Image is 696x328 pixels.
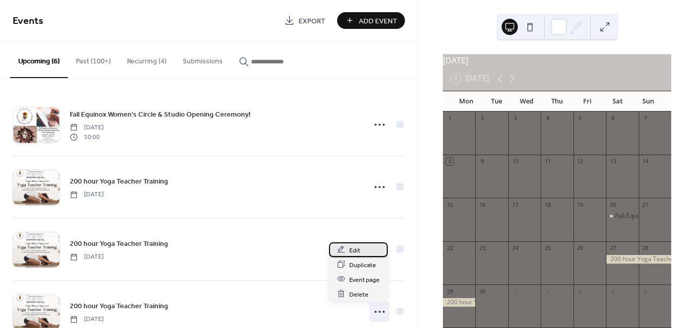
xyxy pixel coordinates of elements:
[478,158,486,165] div: 9
[577,115,584,122] div: 5
[451,91,481,112] div: Mon
[68,41,119,77] button: Past (100+)
[544,115,551,122] div: 4
[602,91,633,112] div: Sat
[70,108,251,120] a: Fall Equinox Women's Circle & Studio Opening Ceremony!
[577,287,584,295] div: 3
[446,201,454,208] div: 15
[544,244,551,252] div: 25
[349,245,360,256] span: Edit
[299,16,325,26] span: Export
[544,201,551,208] div: 18
[609,244,617,252] div: 27
[609,201,617,208] div: 20
[359,16,397,26] span: Add Event
[577,244,584,252] div: 26
[642,201,649,208] div: 21
[577,158,584,165] div: 12
[70,110,251,120] span: Fall Equinox Women's Circle & Studio Opening Ceremony!
[337,12,405,29] button: Add Event
[443,54,671,66] div: [DATE]
[70,300,168,312] a: 200 hour Yoga Teacher Training
[478,115,486,122] div: 2
[446,158,454,165] div: 8
[572,91,602,112] div: Fri
[642,244,649,252] div: 28
[542,91,572,112] div: Thu
[119,41,175,77] button: Recurring (4)
[511,287,519,295] div: 1
[70,175,168,187] a: 200 hour Yoga Teacher Training
[70,190,104,199] span: [DATE]
[478,244,486,252] div: 23
[10,41,68,78] button: Upcoming (6)
[511,158,519,165] div: 10
[13,11,44,31] span: Events
[642,115,649,122] div: 7
[70,132,104,141] span: 10:00
[609,287,617,295] div: 4
[544,158,551,165] div: 11
[446,115,454,122] div: 1
[349,260,376,270] span: Duplicate
[478,287,486,295] div: 30
[446,287,454,295] div: 29
[70,176,168,187] span: 200 hour Yoga Teacher Training
[446,244,454,252] div: 22
[70,239,168,249] span: 200 hour Yoga Teacher Training
[577,201,584,208] div: 19
[606,255,671,264] div: 200 hour Yoga Teacher Training
[481,91,512,112] div: Tue
[544,287,551,295] div: 2
[642,158,649,165] div: 14
[70,123,104,132] span: [DATE]
[70,252,104,262] span: [DATE]
[443,298,475,307] div: 200 hour Yoga Teacher Training
[512,91,542,112] div: Wed
[478,201,486,208] div: 16
[642,287,649,295] div: 5
[511,244,519,252] div: 24
[633,91,663,112] div: Sun
[70,301,168,312] span: 200 hour Yoga Teacher Training
[609,115,617,122] div: 6
[349,274,380,285] span: Event page
[175,41,231,77] button: Submissions
[70,238,168,249] a: 200 hour Yoga Teacher Training
[511,201,519,208] div: 17
[606,212,638,221] div: Fall Equinox Women's Circle & Studio Opening Ceremony!
[277,12,333,29] a: Export
[349,289,369,300] span: Delete
[511,115,519,122] div: 3
[609,158,617,165] div: 13
[70,315,104,324] span: [DATE]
